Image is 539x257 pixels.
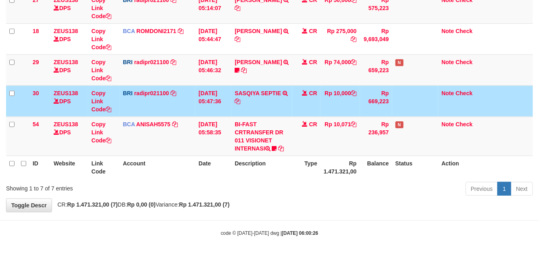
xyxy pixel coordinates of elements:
a: radipr021100 [134,90,169,96]
td: Rp 9,693,049 [360,23,392,54]
a: Copy radipr021100 to clipboard [171,90,176,96]
span: Has Note [395,121,404,128]
strong: Rp 1.471.321,00 (7) [179,201,229,208]
a: Copy ANISAH5575 to clipboard [172,121,178,127]
strong: Rp 0,00 (0) [127,201,156,208]
a: Copy ROMDONI2171 to clipboard [178,28,183,34]
a: Check [456,121,472,127]
th: Date [196,156,232,179]
a: Copy DANA TEGARJALERPR to clipboard [235,5,240,11]
a: [PERSON_NAME] [235,59,282,65]
a: ZEUS138 [54,90,78,96]
a: Note [441,59,454,65]
a: ROMDONI2171 [136,28,176,34]
span: CR [309,90,317,96]
td: [DATE] 05:46:32 [196,54,232,86]
a: Copy BI-FAST CRTRANSFER DR 011 VISIONET INTERNASI to clipboard [279,145,284,152]
a: Copy Rp 275,000 to clipboard [351,36,357,42]
td: Rp 236,957 [360,117,392,156]
span: CR: DB: Variance: [54,201,230,208]
a: ZEUS138 [54,28,78,34]
span: 18 [33,28,39,34]
td: Rp 10,071 [320,117,360,156]
span: BRI [123,90,133,96]
a: Note [441,121,454,127]
td: DPS [50,54,88,86]
a: Copy MUHAMMAD IQB to clipboard [235,36,240,42]
a: Copy radipr021100 to clipboard [171,59,176,65]
a: ZEUS138 [54,121,78,127]
a: ANISAH5575 [136,121,171,127]
td: BI-FAST CRTRANSFER DR 011 VISIONET INTERNASI [231,117,292,156]
td: DPS [50,117,88,156]
td: DPS [50,23,88,54]
a: Copy STEVANO FERNAN to clipboard [241,67,247,73]
td: Rp 74,000 [320,54,360,86]
th: ID [29,156,50,179]
span: 29 [33,59,39,65]
span: CR [309,28,317,34]
a: Copy Link Code [92,121,111,144]
a: SASQIYA SEPTIE [235,90,281,96]
a: Toggle Descr [6,198,52,212]
span: CR [309,59,317,65]
th: Type [292,156,320,179]
span: 30 [33,90,39,96]
a: Copy SASQIYA SEPTIE to clipboard [235,98,240,104]
span: Has Note [395,59,404,66]
small: code © [DATE]-[DATE] dwg | [221,230,318,236]
th: Balance [360,156,392,179]
a: Check [456,90,472,96]
th: Account [120,156,196,179]
a: Copy Rp 10,000 to clipboard [351,90,357,96]
div: Showing 1 to 7 of 7 entries [6,181,219,192]
span: 54 [33,121,39,127]
td: DPS [50,86,88,117]
span: CR [309,121,317,127]
td: Rp 10,000 [320,86,360,117]
a: Copy Rp 10,071 to clipboard [351,121,357,127]
td: [DATE] 05:58:35 [196,117,232,156]
th: Description [231,156,292,179]
a: 1 [497,182,511,196]
th: Website [50,156,88,179]
a: Note [441,28,454,34]
a: radipr021100 [134,59,169,65]
strong: Rp 1.471.321,00 (7) [67,201,118,208]
a: Next [511,182,533,196]
a: [PERSON_NAME] [235,28,282,34]
td: [DATE] 05:47:36 [196,86,232,117]
th: Status [392,156,439,179]
a: Copy Rp 74,000 to clipboard [351,59,357,65]
a: Copy Link Code [92,59,111,81]
td: Rp 669,223 [360,86,392,117]
a: Check [456,59,472,65]
th: Link Code [88,156,120,179]
th: Rp 1.471.321,00 [320,156,360,179]
span: BCA [123,121,135,127]
th: Action [438,156,533,179]
span: BRI [123,59,133,65]
a: Previous [466,182,498,196]
td: Rp 275,000 [320,23,360,54]
strong: [DATE] 06:00:26 [282,230,318,236]
a: Copy Link Code [92,28,111,50]
td: [DATE] 05:44:47 [196,23,232,54]
span: BCA [123,28,135,34]
a: Copy Link Code [92,90,111,113]
a: ZEUS138 [54,59,78,65]
td: Rp 659,223 [360,54,392,86]
a: Note [441,90,454,96]
a: Check [456,28,472,34]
